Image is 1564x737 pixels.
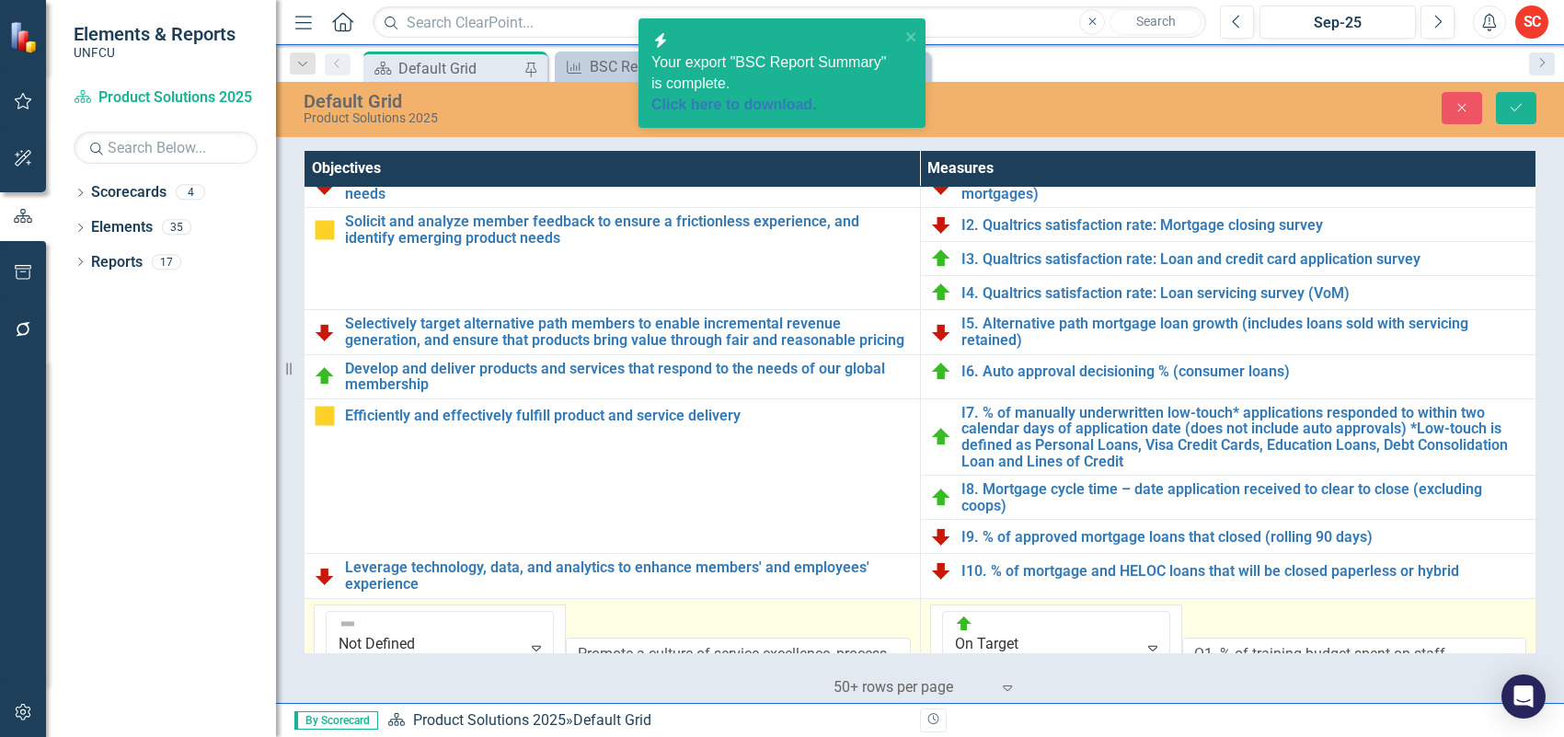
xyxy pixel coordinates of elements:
[339,615,357,633] img: Not Defined
[961,285,1527,302] a: I4. Qualtrics satisfaction rate: Loan servicing survey (VoM)
[1136,14,1176,29] span: Search
[1501,674,1546,719] div: Open Intercom Messenger
[152,254,181,270] div: 17
[91,182,167,203] a: Scorecards
[930,248,952,270] img: On Target
[387,710,906,731] div: »
[1266,12,1409,34] div: Sep-25
[74,87,258,109] a: Product Solutions 2025
[651,54,900,116] span: Your export "BSC Report Summary" is complete.
[930,321,952,343] img: Below Plan
[304,91,991,111] div: Default Grid
[339,634,511,655] div: Not Defined
[314,219,336,241] img: Caution
[1110,9,1202,35] button: Search
[961,529,1527,546] a: I9. % of approved mortgage loans that closed (rolling 90 days)
[961,405,1527,469] a: I7. % of manually underwritten low-touch* applications responded to within two calendar days of a...
[905,26,918,47] button: close
[304,111,991,125] div: Product Solutions 2025
[1515,6,1548,39] button: SC
[345,316,911,348] a: Selectively target alternative path members to enable incremental revenue generation, and ensure ...
[162,220,191,236] div: 35
[413,711,566,729] a: Product Solutions 2025
[930,426,952,448] img: On Target
[961,169,1527,202] a: I1. Number of new sustainable loans (including home energy, consumer/auto loans, mortgages)
[961,217,1527,234] a: I2. Qualtrics satisfaction rate: Mortgage closing survey
[314,565,336,587] img: Below Plan
[930,559,952,582] img: Below Plan
[74,45,236,60] small: UNFCU
[176,185,205,201] div: 4
[651,97,817,112] a: Click here to download.
[1259,6,1416,39] button: Sep-25
[590,55,711,78] div: BSC Report Summary
[91,252,143,273] a: Reports
[74,23,236,45] span: Elements & Reports
[74,132,258,164] input: Search Below...
[961,563,1527,580] a: I10. % of mortgage and HELOC loans that will be closed paperless or hybrid
[345,213,911,246] a: Solicit and analyze member feedback to ensure a frictionless experience, and identify emerging pr...
[314,321,336,343] img: Below Plan
[91,217,153,238] a: Elements
[345,361,911,393] a: Develop and deliver products and services that respond to the needs of our global membership
[559,55,711,78] a: BSC Report Summary
[930,213,952,236] img: Below Plan
[930,487,952,509] img: On Target
[294,711,378,730] span: By Scorecard
[345,408,911,424] a: Efficiently and effectively fulfill product and service delivery
[398,57,520,80] div: Default Grid
[955,615,973,633] img: On Target
[930,282,952,304] img: On Target
[566,638,910,672] input: Name
[373,6,1206,39] input: Search ClearPoint...
[345,559,911,592] a: Leverage technology, data, and analytics to enhance members' and employees' experience
[955,634,1127,655] div: On Target
[1182,638,1526,672] input: Name
[930,361,952,383] img: On Target
[314,405,336,427] img: Caution
[930,525,952,547] img: Below Plan
[9,20,41,52] img: ClearPoint Strategy
[345,169,911,202] a: Develop and maintain a strong understanding of our member universe’s diverse needs
[961,251,1527,268] a: I3. Qualtrics satisfaction rate: Loan and credit card application survey
[573,711,651,729] div: Default Grid
[961,316,1527,348] a: I5. Alternative path mortgage loan growth (includes loans sold with servicing retained)
[961,481,1527,513] a: I8. Mortgage cycle time – date application received to clear to close (excluding coops)
[314,365,336,387] img: On Target
[961,363,1527,380] a: I6. Auto approval decisioning % (consumer loans)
